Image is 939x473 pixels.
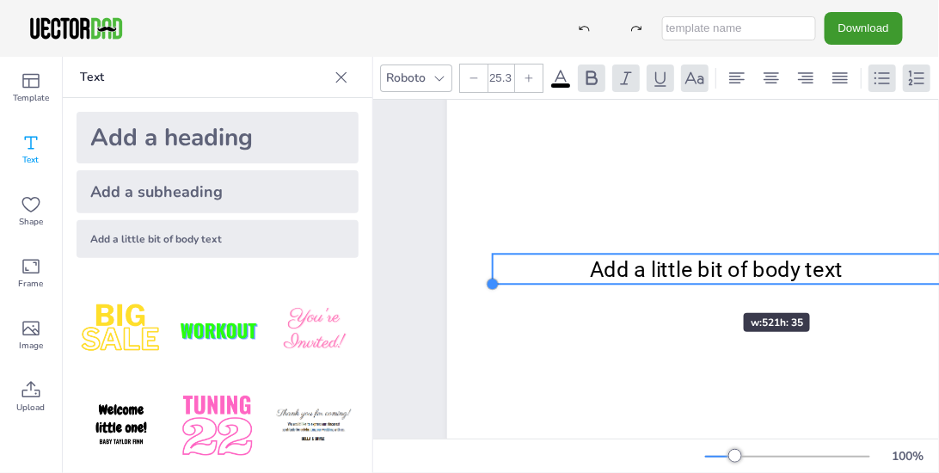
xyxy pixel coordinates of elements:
span: Image [19,339,43,353]
span: Template [13,91,49,105]
div: Roboto [383,66,429,89]
img: GNLDUe7.png [77,382,166,471]
img: 1B4LbXY.png [173,382,262,471]
img: XdJCRjX.png [173,286,262,375]
input: template name [662,16,816,40]
span: Shape [19,215,43,229]
span: Frame [19,277,44,291]
p: Text [80,57,328,98]
img: style1.png [77,286,166,375]
span: Upload [17,401,46,415]
div: w: 521 h: 35 [744,313,810,332]
div: Add a heading [77,112,359,163]
img: VectorDad-1.png [28,15,125,41]
span: Text [23,153,40,167]
button: Download [825,12,903,44]
img: BBMXfK6.png [269,286,359,375]
span: Add a little bit of body text [590,256,844,281]
img: K4iXMrW.png [269,382,359,471]
div: Add a subheading [77,170,359,213]
div: Add a little bit of body text [77,220,359,258]
div: 100 % [887,448,929,464]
